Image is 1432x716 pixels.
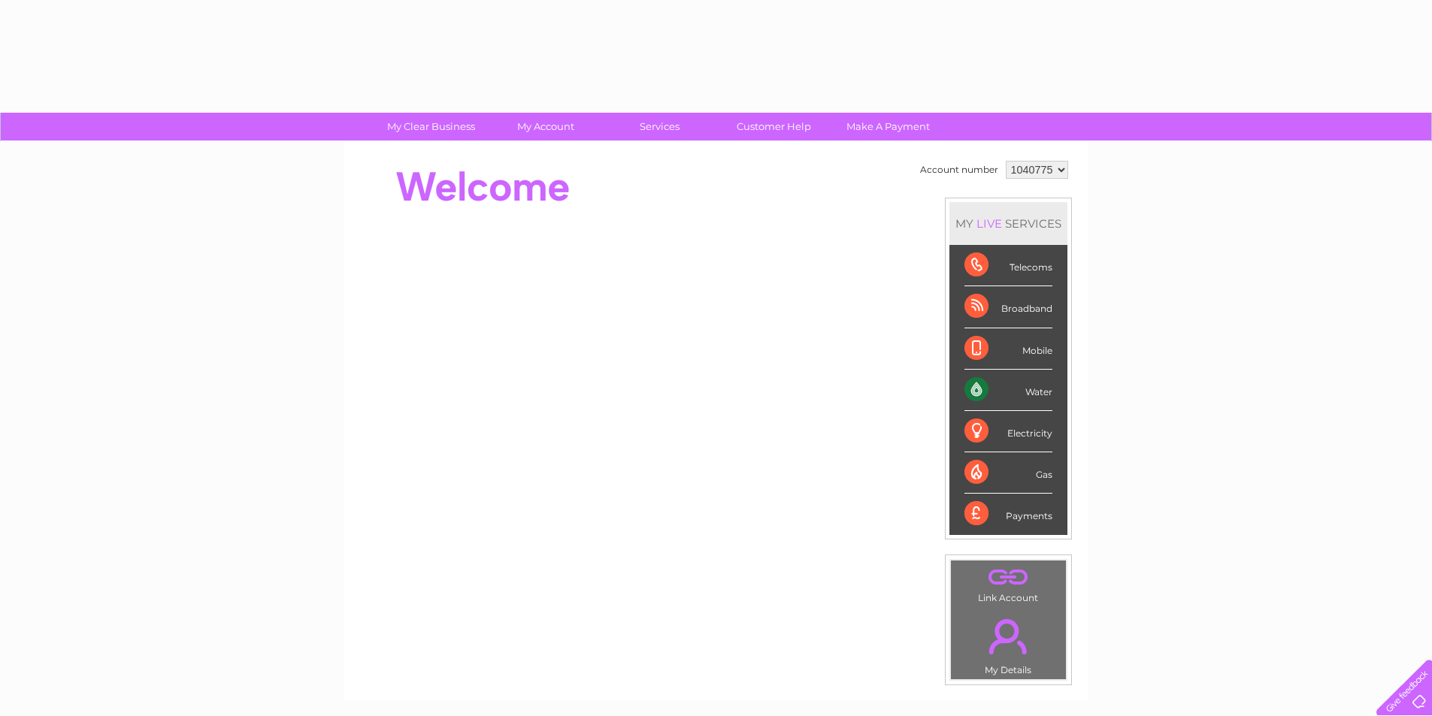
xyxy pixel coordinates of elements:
div: Broadband [964,286,1052,328]
td: My Details [950,606,1067,680]
a: Make A Payment [826,113,950,140]
a: Services [598,113,722,140]
div: Electricity [964,411,1052,452]
div: Telecoms [964,245,1052,286]
a: . [955,564,1062,591]
div: Gas [964,452,1052,494]
td: Link Account [950,560,1067,607]
div: Payments [964,494,1052,534]
div: LIVE [973,216,1005,231]
div: MY SERVICES [949,202,1067,245]
div: Water [964,370,1052,411]
a: My Clear Business [369,113,493,140]
div: Mobile [964,328,1052,370]
td: Account number [916,157,1002,183]
a: . [955,610,1062,663]
a: My Account [483,113,607,140]
a: Customer Help [712,113,836,140]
